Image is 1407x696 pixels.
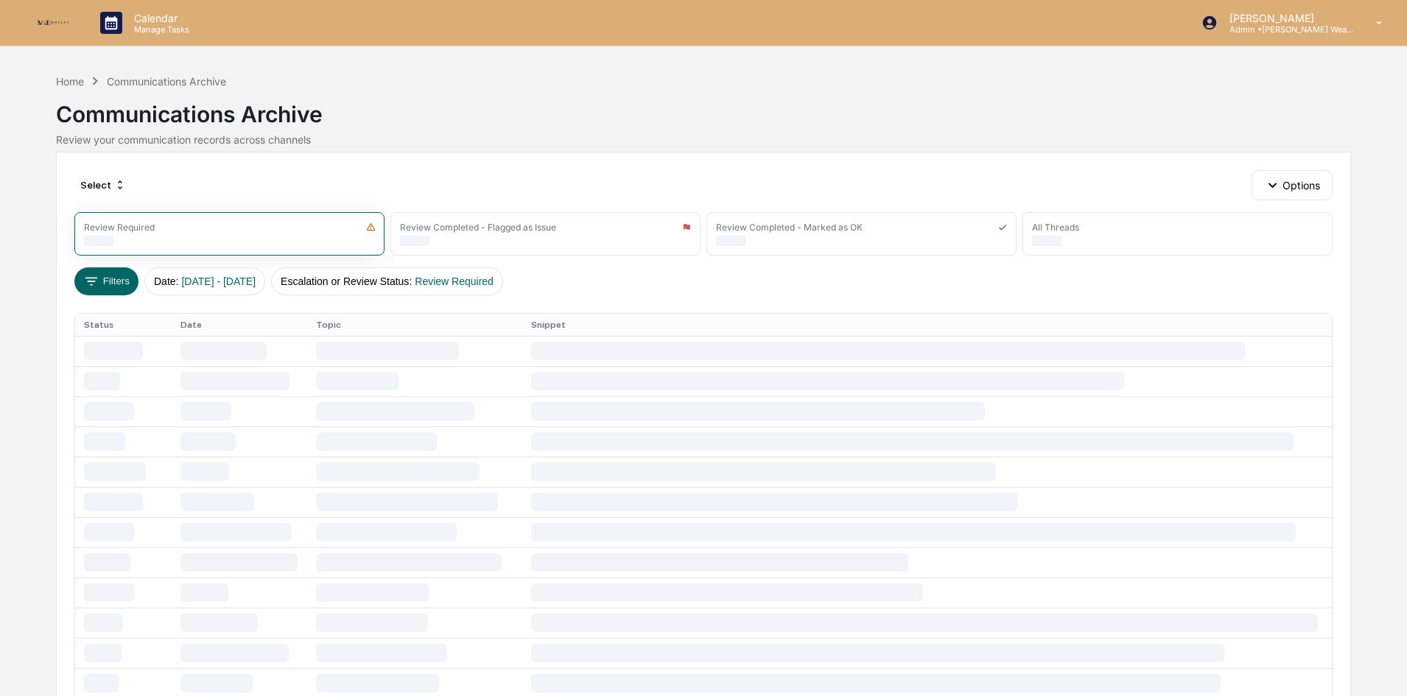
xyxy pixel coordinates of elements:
[74,267,138,295] button: Filters
[56,75,84,88] div: Home
[172,314,307,336] th: Date
[1218,12,1355,24] p: [PERSON_NAME]
[307,314,522,336] th: Topic
[144,267,265,295] button: Date:[DATE] - [DATE]
[366,222,376,232] img: icon
[84,222,155,233] div: Review Required
[122,12,197,24] p: Calendar
[271,267,503,295] button: Escalation or Review Status:Review Required
[682,222,691,232] img: icon
[998,222,1007,232] img: icon
[1032,222,1079,233] div: All Threads
[1218,24,1355,35] p: Admin • [PERSON_NAME] Wealth
[56,89,1350,127] div: Communications Archive
[122,24,197,35] p: Manage Tasks
[716,222,863,233] div: Review Completed - Marked as OK
[107,75,226,88] div: Communications Archive
[415,275,494,287] span: Review Required
[75,314,171,336] th: Status
[1252,170,1332,200] button: Options
[35,18,71,28] img: logo
[181,275,256,287] span: [DATE] - [DATE]
[74,173,132,197] div: Select
[400,222,556,233] div: Review Completed - Flagged as Issue
[56,133,1350,146] div: Review your communication records across channels
[522,314,1332,336] th: Snippet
